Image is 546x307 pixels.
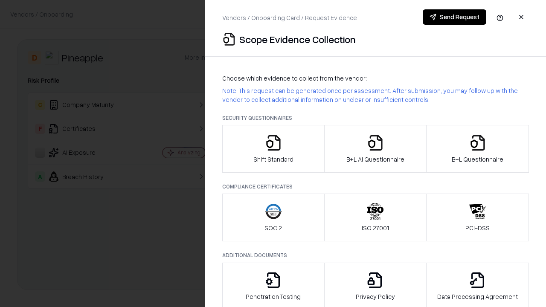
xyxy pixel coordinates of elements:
p: ISO 27001 [362,223,389,232]
button: PCI-DSS [426,194,529,241]
p: B+L AI Questionnaire [346,155,404,164]
p: Privacy Policy [356,292,395,301]
p: Shift Standard [253,155,293,164]
p: PCI-DSS [465,223,490,232]
p: Vendors / Onboarding Card / Request Evidence [222,13,357,22]
button: Shift Standard [222,125,325,173]
button: B+L AI Questionnaire [324,125,427,173]
button: SOC 2 [222,194,325,241]
p: Compliance Certificates [222,183,529,190]
p: Data Processing Agreement [437,292,518,301]
p: Scope Evidence Collection [239,32,356,46]
button: Send Request [423,9,486,25]
button: ISO 27001 [324,194,427,241]
p: Additional Documents [222,252,529,259]
p: SOC 2 [264,223,282,232]
button: B+L Questionnaire [426,125,529,173]
p: Choose which evidence to collect from the vendor: [222,74,529,83]
p: Security Questionnaires [222,114,529,122]
p: Note: This request can be generated once per assessment. After submission, you may follow up with... [222,86,529,104]
p: Penetration Testing [246,292,301,301]
p: B+L Questionnaire [452,155,503,164]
